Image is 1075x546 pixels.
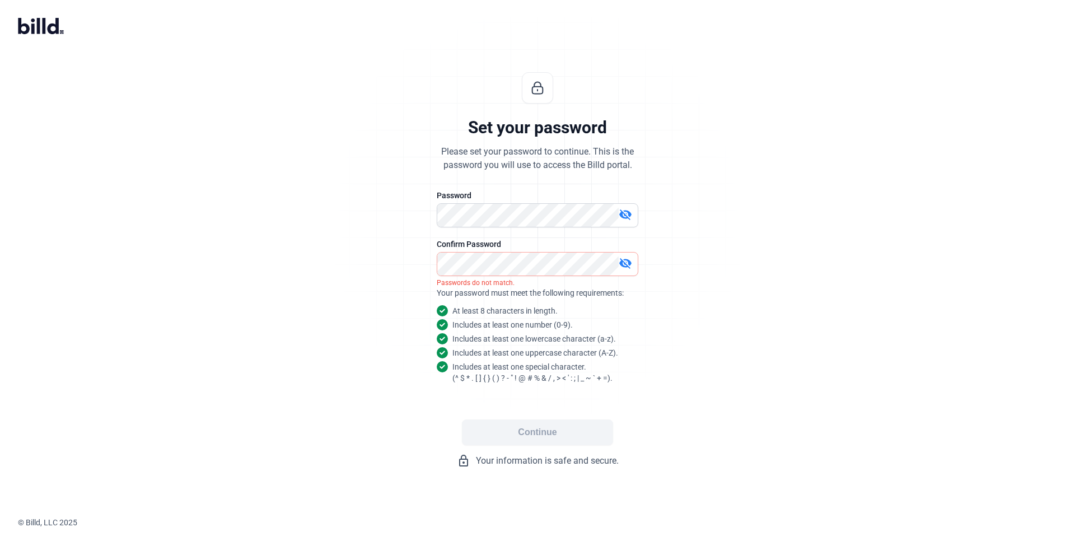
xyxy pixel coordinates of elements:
[462,419,613,445] button: Continue
[437,190,638,201] div: Password
[468,117,607,138] div: Set your password
[452,361,613,384] snap: Includes at least one special character. (^ $ * . [ ] { } ( ) ? - " ! @ # % & / , > < ' : ; | _ ~...
[437,279,515,287] i: Passwords do not match.
[441,145,634,172] div: Please set your password to continue. This is the password you will use to access the Billd portal.
[452,319,573,330] snap: Includes at least one number (0-9).
[619,208,632,221] mat-icon: visibility_off
[452,305,558,316] snap: At least 8 characters in length.
[370,454,705,468] div: Your information is safe and secure.
[18,517,1075,528] div: © Billd, LLC 2025
[437,287,638,298] div: Your password must meet the following requirements:
[457,454,470,468] mat-icon: lock_outline
[619,256,632,270] mat-icon: visibility_off
[452,333,616,344] snap: Includes at least one lowercase character (a-z).
[437,239,638,250] div: Confirm Password
[452,347,618,358] snap: Includes at least one uppercase character (A-Z).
